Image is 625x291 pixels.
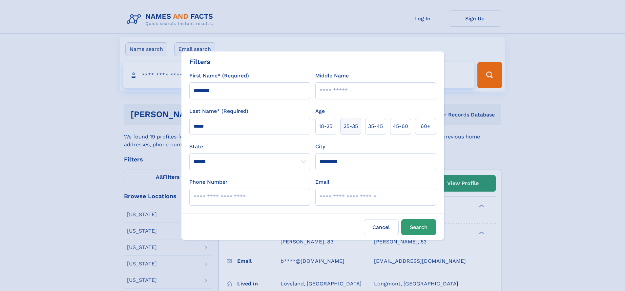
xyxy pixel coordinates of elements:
button: Search [401,219,436,235]
span: 45‑60 [393,122,408,130]
label: Middle Name [315,72,349,80]
div: Filters [189,57,210,67]
label: Last Name* (Required) [189,107,248,115]
span: 60+ [421,122,430,130]
span: 18‑25 [319,122,332,130]
label: State [189,143,310,151]
label: Age [315,107,325,115]
label: City [315,143,325,151]
label: Cancel [364,219,399,235]
span: 35‑45 [368,122,383,130]
label: First Name* (Required) [189,72,249,80]
span: 25‑35 [344,122,358,130]
label: Phone Number [189,178,228,186]
label: Email [315,178,329,186]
